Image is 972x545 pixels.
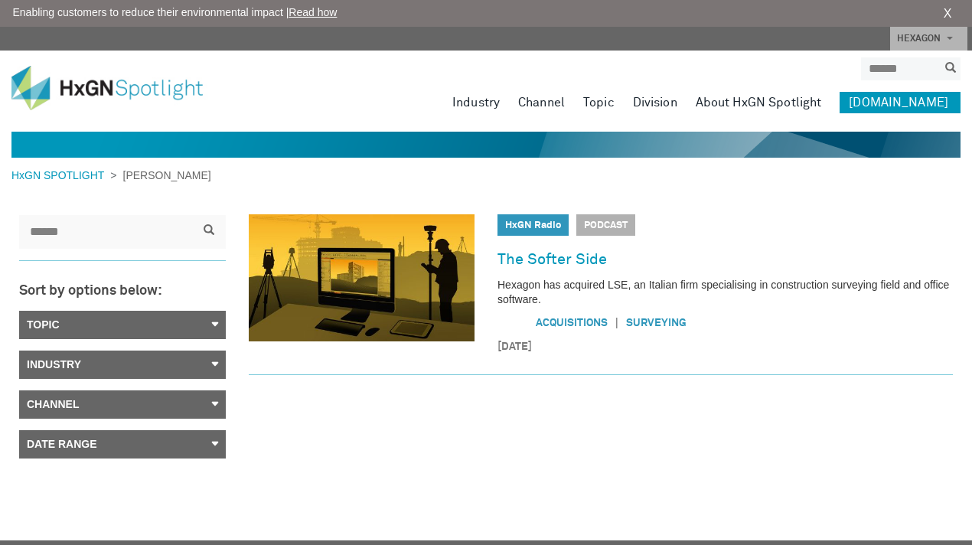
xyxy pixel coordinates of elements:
[249,214,475,341] img: The Softer Side
[289,6,337,18] a: Read how
[626,318,687,328] a: Surveying
[840,92,961,113] a: [DOMAIN_NAME]
[583,92,615,113] a: Topic
[633,92,677,113] a: Division
[497,339,953,355] time: [DATE]
[944,5,952,23] a: X
[890,27,967,51] a: HEXAGON
[536,318,608,328] a: Acquisitions
[19,390,226,419] a: Channel
[19,430,226,459] a: Date Range
[13,5,338,21] span: Enabling customers to reduce their environmental impact |
[576,214,635,236] span: Podcast
[11,66,226,110] img: HxGN Spotlight
[19,311,226,339] a: Topic
[19,284,226,299] h3: Sort by options below:
[11,169,110,181] a: HxGN SPOTLIGHT
[19,351,226,379] a: Industry
[696,92,822,113] a: About HxGN Spotlight
[608,315,626,331] span: |
[518,92,565,113] a: Channel
[497,247,607,272] a: The Softer Side
[117,169,211,181] span: [PERSON_NAME]
[452,92,500,113] a: Industry
[497,278,953,307] p: Hexagon has acquired LSE, an Italian firm specialising in construction surveying field and office...
[505,220,561,230] a: HxGN Radio
[11,168,211,184] div: >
